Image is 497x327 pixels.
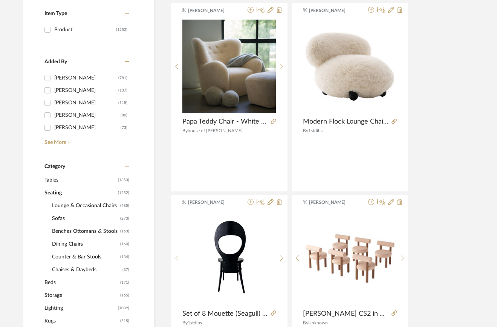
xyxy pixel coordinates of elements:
span: [PERSON_NAME] [188,7,236,14]
span: Set of 8 Mouette (Seagull) [PERSON_NAME] France Dining Chairs - Satin Black Finish 18 [182,310,268,318]
div: [PERSON_NAME] [54,122,121,134]
span: Tables [44,174,116,186]
span: (171) [120,277,129,289]
div: [PERSON_NAME] [54,84,118,96]
img: Papa Teddy Chair - White Boucle [182,20,276,113]
span: (273) [120,212,129,225]
span: Lighting [44,302,116,315]
div: [PERSON_NAME] [54,72,118,84]
span: [PERSON_NAME] [309,7,356,14]
span: By [303,321,308,325]
span: (1353) [118,174,129,186]
span: (37) [122,264,129,276]
span: (165) [120,289,129,301]
span: Papa Teddy Chair - White Boucle [182,118,268,126]
span: Unknown [308,321,328,325]
span: (163) [120,225,129,237]
span: (160) [120,238,129,250]
span: Counter & Bar Stools [52,251,118,263]
img: Modern Flock Lounge Chair Fluffy Edition in Azur ivory faux Fur by NOOM [303,20,397,113]
span: Item Type [44,11,67,16]
div: [PERSON_NAME] [54,97,118,109]
div: [PERSON_NAME] [54,109,121,121]
img: Gropius CS2 in Venus Velvet with Wooden Legs by Noom [303,212,397,305]
span: 1stdibs [308,128,323,133]
span: [PERSON_NAME] [188,199,236,206]
span: Benches Ottomans & Stools [52,225,118,238]
span: Modern Flock Lounge Chair Fluffy Edition in Azur ivory faux Fur by NOOM [303,118,388,126]
div: (781) [118,72,127,84]
div: Product [54,24,116,36]
span: By [182,321,188,325]
span: 1stdibs [188,321,202,325]
span: [PERSON_NAME] [309,199,356,206]
span: (1252) [118,187,129,199]
span: Beds [44,276,118,289]
span: By [303,128,308,133]
span: Seating [44,186,116,199]
div: (80) [121,109,127,121]
span: Added By [44,59,67,64]
span: [PERSON_NAME] CS2 in Venus Velvet with Wooden Legs by Noom [303,310,388,318]
div: (118) [118,97,127,109]
span: Sofas [52,212,118,225]
span: Dining Chairs [52,238,118,251]
span: Storage [44,289,118,302]
div: (137) [118,84,127,96]
span: (134) [120,251,129,263]
div: (1252) [116,24,127,36]
span: Category [44,163,65,170]
span: Lounge & Occasional Chairs [52,199,118,212]
span: (515) [120,315,129,327]
span: Chaises & Daybeds [52,263,121,276]
img: Set of 8 Mouette (Seagull) Baumann France Dining Chairs - Satin Black Finish 18 [194,211,265,306]
span: By [182,128,188,133]
span: (485) [120,200,129,212]
a: See More + [43,134,129,146]
span: house of [PERSON_NAME] [188,128,243,133]
div: (73) [121,122,127,134]
span: (1089) [118,302,129,314]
